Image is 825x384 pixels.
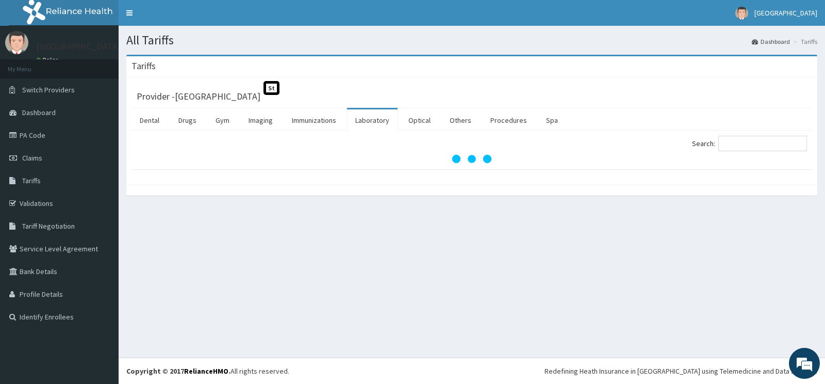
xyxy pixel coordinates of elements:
span: Claims [22,153,42,163]
div: Redefining Heath Insurance in [GEOGRAPHIC_DATA] using Telemedicine and Data Science! [544,366,817,376]
img: User Image [735,7,748,20]
li: Tariffs [791,37,817,46]
a: Dental [131,109,168,131]
input: Search: [718,136,807,151]
h1: All Tariffs [126,34,817,47]
a: Spa [538,109,566,131]
a: Imaging [240,109,281,131]
a: RelianceHMO [184,366,228,376]
span: Tariff Negotiation [22,221,75,231]
a: Drugs [170,109,205,131]
a: Immunizations [284,109,344,131]
span: Tariffs [22,176,41,185]
label: Search: [692,136,807,151]
span: Dashboard [22,108,56,117]
strong: Copyright © 2017 . [126,366,230,376]
footer: All rights reserved. [119,358,825,384]
a: Dashboard [752,37,790,46]
p: [GEOGRAPHIC_DATA] [36,42,121,51]
span: [GEOGRAPHIC_DATA] [754,8,817,18]
a: Laboratory [347,109,398,131]
a: Others [441,109,480,131]
span: Switch Providers [22,85,75,94]
img: User Image [5,31,28,54]
a: Procedures [482,109,535,131]
a: Online [36,56,61,63]
a: Optical [400,109,439,131]
h3: Tariffs [131,61,156,71]
a: Gym [207,109,238,131]
svg: audio-loading [451,138,492,180]
h3: Provider - [GEOGRAPHIC_DATA] [137,92,260,101]
span: St [263,81,279,95]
